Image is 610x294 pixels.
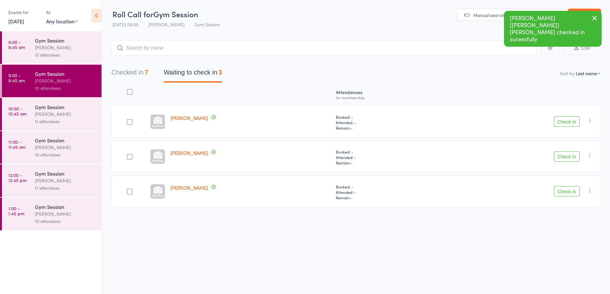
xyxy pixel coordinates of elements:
[333,86,442,103] div: Atten­dances
[564,41,600,55] button: CSV
[35,103,96,110] div: Gym Session
[46,7,78,18] div: At
[2,31,102,64] a: 8:00 -8:45 amGym Session[PERSON_NAME]13 attendees
[2,198,102,230] a: 1:00 -1:45 pmGym Session[PERSON_NAME]10 attendees
[145,69,148,76] div: 7
[554,116,580,127] button: Check in
[336,160,439,165] span: Remain:
[568,9,601,21] a: Exit roll call
[46,18,78,25] div: Any location
[8,106,27,116] time: 10:00 - 10:45 am
[35,203,96,210] div: Gym Session
[164,66,222,83] button: Waiting to check in3
[35,84,96,92] div: 10 attendees
[2,98,102,131] a: 10:00 -10:45 amGym Session[PERSON_NAME]11 attendees
[8,7,40,18] div: Events for
[8,206,24,216] time: 1:00 - 1:45 pm
[560,70,574,76] label: Sort by
[35,110,96,118] div: [PERSON_NAME]
[504,11,602,47] div: [PERSON_NAME] ([PERSON_NAME]) [PERSON_NAME] checked in sucessfully
[111,66,148,83] button: Checked in7
[153,9,198,19] span: Gym Session
[194,21,220,28] span: Gym Session
[576,70,597,76] div: Last name
[35,184,96,192] div: 11 attendees
[8,73,25,83] time: 9:00 - 9:45 am
[2,164,102,197] a: 12:00 -12:45 pmGym Session[PERSON_NAME]11 attendees
[35,44,96,51] div: [PERSON_NAME]
[111,41,536,55] input: Search by name
[170,184,208,191] a: [PERSON_NAME]
[170,149,208,156] a: [PERSON_NAME]
[336,125,439,131] span: Remain:
[350,195,352,200] span: -
[35,210,96,218] div: [PERSON_NAME]
[218,69,222,76] div: 3
[170,115,208,121] a: [PERSON_NAME]
[554,151,580,162] button: Check in
[35,70,96,77] div: Gym Session
[8,18,24,25] a: [DATE]
[112,9,153,19] span: Roll Call for
[336,95,439,99] div: for membership
[2,65,102,97] a: 9:00 -9:45 amGym Session[PERSON_NAME]10 attendees
[473,12,504,18] span: Manual search
[35,137,96,144] div: Gym Session
[336,155,439,160] span: Attended: -
[336,114,439,120] span: Booked: -
[35,177,96,184] div: [PERSON_NAME]
[8,172,27,183] time: 12:00 - 12:45 pm
[35,170,96,177] div: Gym Session
[350,125,352,131] span: -
[8,39,25,50] time: 8:00 - 8:45 am
[336,149,439,155] span: Booked: -
[554,186,580,196] button: Check in
[35,144,96,151] div: [PERSON_NAME]
[149,21,184,28] span: [PERSON_NAME]
[350,160,352,165] span: -
[35,218,96,225] div: 10 attendees
[35,77,96,84] div: [PERSON_NAME]
[35,151,96,158] div: 10 attendees
[35,118,96,125] div: 11 attendees
[35,37,96,44] div: Gym Session
[336,184,439,189] span: Booked: -
[35,51,96,59] div: 13 attendees
[336,189,439,195] span: Attended: -
[336,120,439,125] span: Attended: -
[8,139,26,149] time: 11:00 - 11:45 am
[2,131,102,164] a: 11:00 -11:45 amGym Session[PERSON_NAME]10 attendees
[112,21,139,28] span: [DATE] 09:00
[336,195,439,200] span: Remain:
